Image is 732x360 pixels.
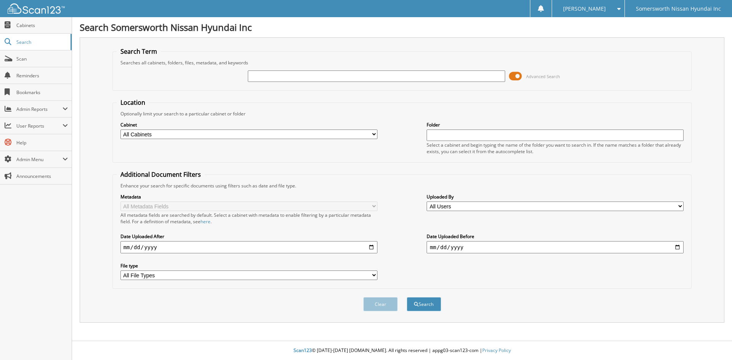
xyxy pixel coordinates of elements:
[294,347,312,354] span: Scan123
[563,6,606,11] span: [PERSON_NAME]
[427,194,684,200] label: Uploaded By
[636,6,721,11] span: Somersworth Nissan Hyundai Inc
[427,241,684,253] input: end
[407,297,441,311] button: Search
[120,122,377,128] label: Cabinet
[16,22,68,29] span: Cabinets
[201,218,210,225] a: here
[482,347,511,354] a: Privacy Policy
[117,182,688,189] div: Enhance your search for specific documents using filters such as date and file type.
[120,233,377,240] label: Date Uploaded After
[16,39,67,45] span: Search
[16,156,63,163] span: Admin Menu
[16,173,68,179] span: Announcements
[120,241,377,253] input: start
[16,123,63,129] span: User Reports
[363,297,398,311] button: Clear
[16,106,63,112] span: Admin Reports
[16,89,68,96] span: Bookmarks
[16,139,68,146] span: Help
[16,56,68,62] span: Scan
[8,3,65,14] img: scan123-logo-white.svg
[120,262,377,269] label: File type
[117,47,161,56] legend: Search Term
[16,72,68,79] span: Reminders
[117,98,149,107] legend: Location
[694,323,732,360] iframe: Chat Widget
[80,21,724,34] h1: Search Somersworth Nissan Hyundai Inc
[117,59,688,66] div: Searches all cabinets, folders, files, metadata, and keywords
[117,110,688,117] div: Optionally limit your search to a particular cabinet or folder
[120,194,377,200] label: Metadata
[117,170,205,179] legend: Additional Document Filters
[120,212,377,225] div: All metadata fields are searched by default. Select a cabinet with metadata to enable filtering b...
[72,341,732,360] div: © [DATE]-[DATE] [DOMAIN_NAME]. All rights reserved | appg03-scan123-com |
[427,233,684,240] label: Date Uploaded Before
[427,122,684,128] label: Folder
[427,142,684,155] div: Select a cabinet and begin typing the name of the folder you want to search in. If the name match...
[526,74,560,79] span: Advanced Search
